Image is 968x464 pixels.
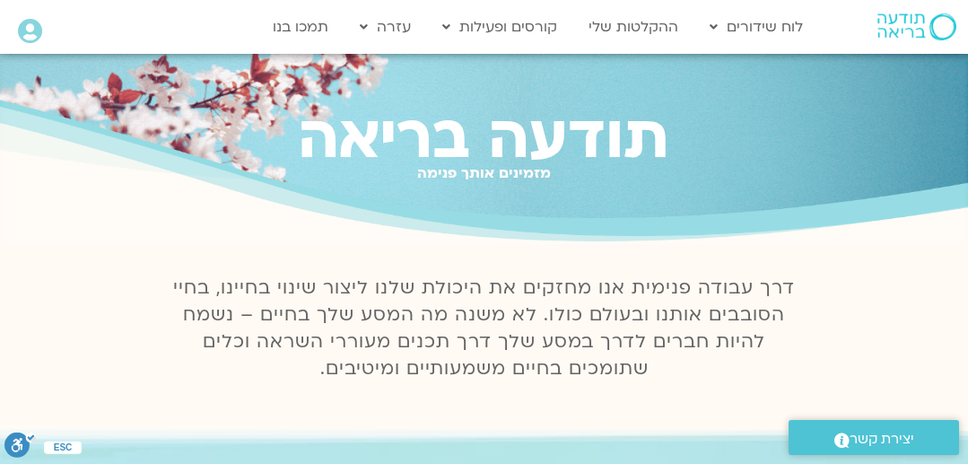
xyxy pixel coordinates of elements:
a: עזרה [351,10,420,44]
a: לוח שידורים [701,10,812,44]
a: יצירת קשר [789,420,959,455]
p: דרך עבודה פנימית אנו מחזקים את היכולת שלנו ליצור שינוי בחיינו, בחיי הסובבים אותנו ובעולם כולו. לא... [163,275,806,382]
a: קורסים ופעילות [433,10,566,44]
img: תודעה בריאה [877,13,956,40]
a: תמכו בנו [264,10,337,44]
a: ההקלטות שלי [580,10,687,44]
span: יצירת קשר [850,427,914,451]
